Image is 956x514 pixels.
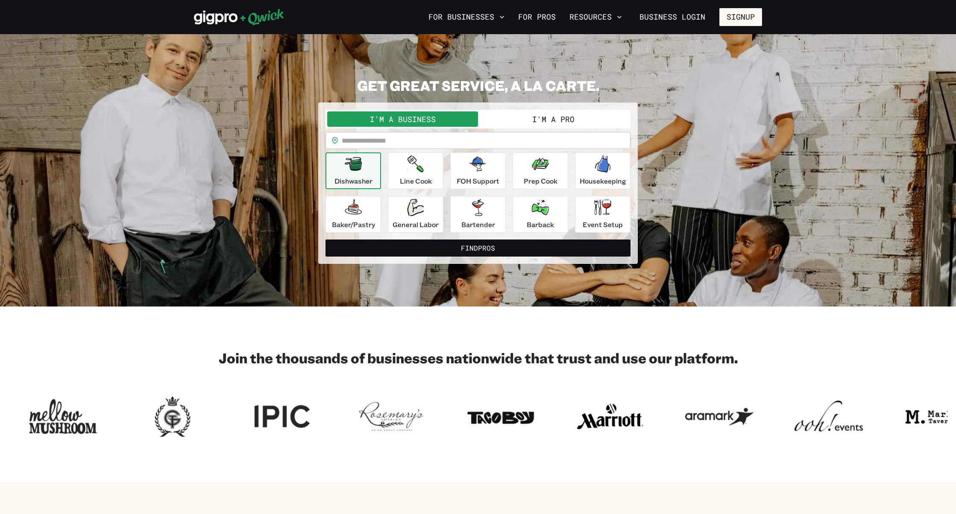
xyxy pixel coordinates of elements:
[332,219,375,230] p: Baker/Pastry
[138,394,207,440] img: Logo for Georgian Terrace
[318,77,638,94] h2: GET GREAT SERVICE, A LA CARTE.
[513,196,568,233] button: Barback
[580,176,626,186] p: Housekeeping
[450,152,506,189] button: FOH Support
[461,219,495,230] p: Bartender
[450,196,506,233] button: Bartender
[326,152,381,189] button: Dishwasher
[583,219,623,230] p: Event Setup
[795,394,863,440] img: Logo for ooh events
[400,176,432,186] p: Line Cook
[575,152,630,189] button: Housekeeping
[527,219,554,230] p: Barback
[576,394,644,440] img: Logo for Marriott
[524,176,557,186] p: Prep Cook
[478,111,629,127] button: I'm a Pro
[632,8,713,26] a: Business Login
[326,196,381,233] button: Baker/Pastry
[457,176,499,186] p: FOH Support
[248,394,316,440] img: Logo for IPIC
[566,10,625,24] button: Resources
[326,239,630,257] button: FindPros
[327,111,478,127] button: I'm a Business
[388,196,443,233] button: General Labor
[334,176,372,186] p: Dishwasher
[515,10,559,24] a: For Pros
[194,349,762,366] h2: Join the thousands of businesses nationwide that trust and use our platform.
[719,8,762,26] button: Signup
[425,10,508,24] button: For Businesses
[29,394,97,440] img: Logo for Mellow Mushroom
[685,394,754,440] img: Logo for Aramark
[357,394,425,440] img: Logo for Rosemary's Catering
[393,219,439,230] p: General Labor
[513,152,568,189] button: Prep Cook
[388,152,443,189] button: Line Cook
[466,394,535,440] img: Logo for Taco Boy
[575,196,630,233] button: Event Setup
